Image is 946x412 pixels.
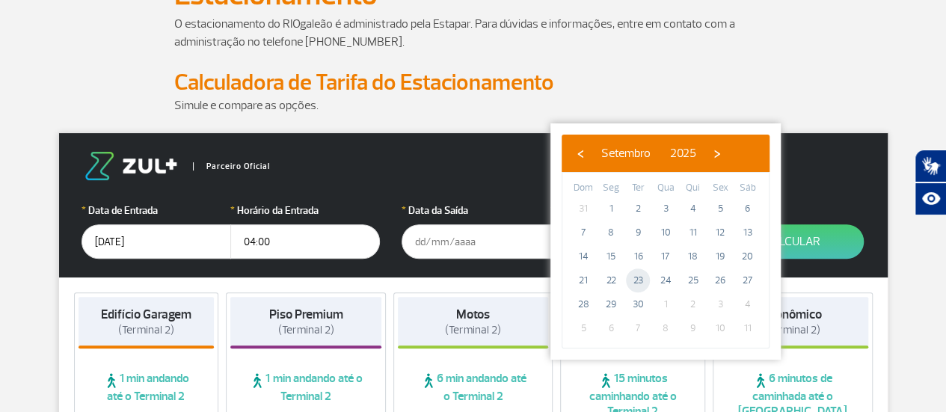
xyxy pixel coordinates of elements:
[571,316,595,340] span: 5
[722,224,864,259] button: Calcular
[708,245,732,268] span: 19
[654,245,678,268] span: 17
[456,307,490,322] strong: Motos
[736,268,760,292] span: 27
[174,15,773,51] p: O estacionamento do RIOgaleão é administrado pela Estapar. Para dúvidas e informações, entre em c...
[915,182,946,215] button: Abrir recursos assistivos.
[708,292,732,316] span: 3
[707,180,734,197] th: weekday
[670,146,696,161] span: 2025
[681,292,705,316] span: 2
[230,203,380,218] label: Horário da Entrada
[550,123,781,360] bs-datepicker-container: calendar
[654,268,678,292] span: 24
[736,316,760,340] span: 11
[736,221,760,245] span: 13
[708,316,732,340] span: 10
[230,371,381,404] span: 1 min andando até o Terminal 2
[764,323,820,337] span: (Terminal 2)
[599,292,623,316] span: 29
[660,142,706,165] button: 2025
[626,245,650,268] span: 16
[82,203,231,218] label: Data de Entrada
[230,224,380,259] input: hh:mm
[571,292,595,316] span: 28
[571,245,595,268] span: 14
[174,96,773,114] p: Simule e compare as opções.
[706,142,728,165] button: ›
[626,268,650,292] span: 23
[736,197,760,221] span: 6
[118,323,174,337] span: (Terminal 2)
[734,180,761,197] th: weekday
[598,180,625,197] th: weekday
[599,197,623,221] span: 1
[915,150,946,182] button: Abrir tradutor de língua de sinais.
[398,371,549,404] span: 6 min andando até o Terminal 2
[592,142,660,165] button: Setembro
[763,307,822,322] strong: Econômico
[681,197,705,221] span: 4
[571,268,595,292] span: 21
[599,316,623,340] span: 6
[82,224,231,259] input: dd/mm/aaaa
[626,316,650,340] span: 7
[101,307,191,322] strong: Edifício Garagem
[654,221,678,245] span: 10
[569,144,728,159] bs-datepicker-navigation-view: ​ ​ ​
[571,221,595,245] span: 7
[599,268,623,292] span: 22
[570,180,598,197] th: weekday
[654,292,678,316] span: 1
[599,221,623,245] span: 8
[626,292,650,316] span: 30
[268,307,343,322] strong: Piso Premium
[174,69,773,96] h2: Calculadora de Tarifa do Estacionamento
[601,146,651,161] span: Setembro
[599,245,623,268] span: 15
[193,162,270,170] span: Parceiro Oficial
[654,316,678,340] span: 8
[681,268,705,292] span: 25
[679,180,707,197] th: weekday
[681,221,705,245] span: 11
[82,152,180,180] img: logo-zul.png
[708,221,732,245] span: 12
[571,197,595,221] span: 31
[277,323,334,337] span: (Terminal 2)
[708,197,732,221] span: 5
[402,203,551,218] label: Data da Saída
[626,221,650,245] span: 9
[736,292,760,316] span: 4
[402,224,551,259] input: dd/mm/aaaa
[681,245,705,268] span: 18
[652,180,680,197] th: weekday
[736,245,760,268] span: 20
[708,268,732,292] span: 26
[654,197,678,221] span: 3
[624,180,652,197] th: weekday
[681,316,705,340] span: 9
[626,197,650,221] span: 2
[915,150,946,215] div: Plugin de acessibilidade da Hand Talk.
[569,142,592,165] button: ‹
[445,323,501,337] span: (Terminal 2)
[79,371,215,404] span: 1 min andando até o Terminal 2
